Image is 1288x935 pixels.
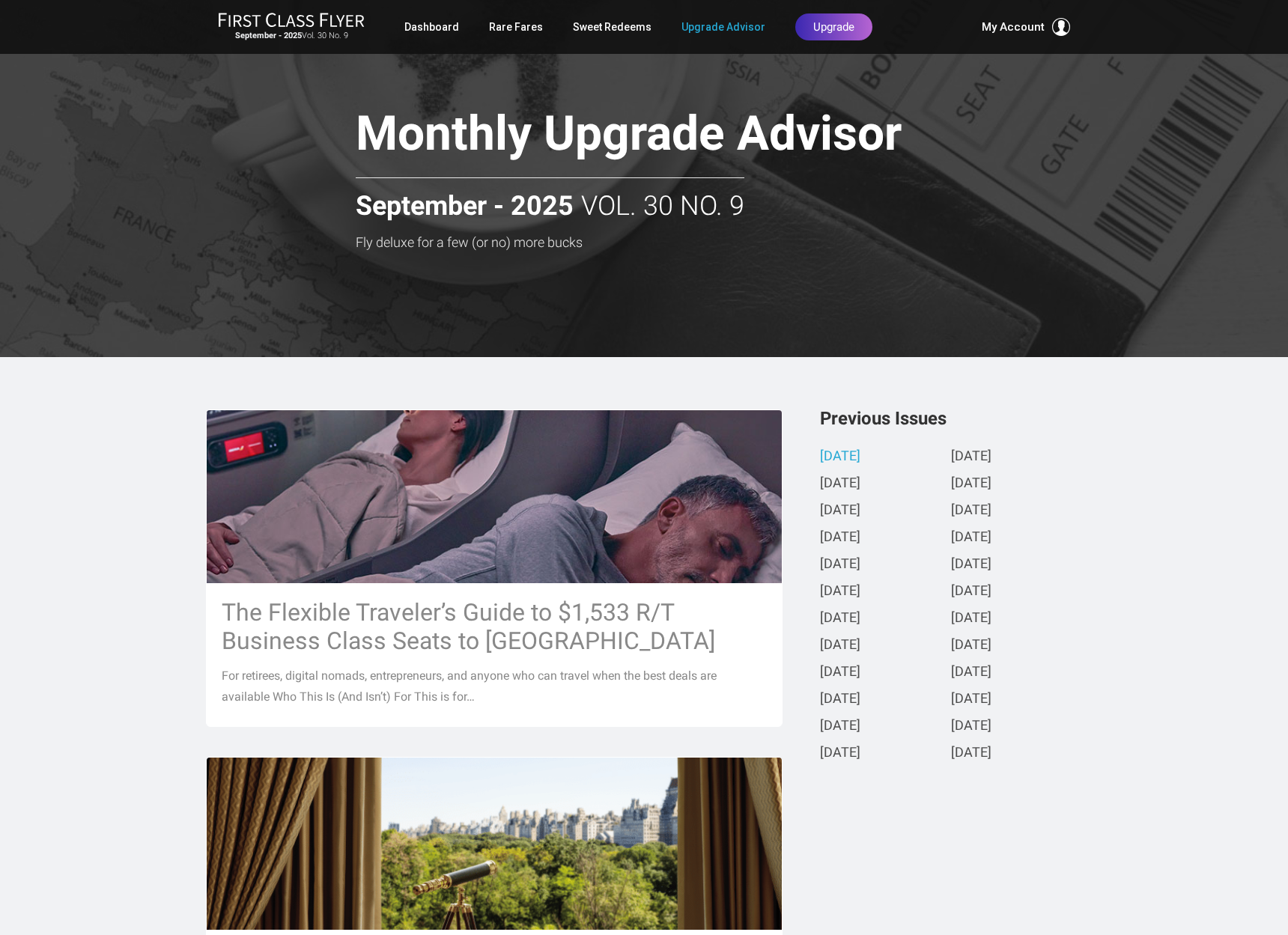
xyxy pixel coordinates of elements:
[404,13,459,40] a: Dashboard
[951,638,991,654] a: [DATE]
[356,192,574,222] strong: September - 2025
[951,611,991,627] a: [DATE]
[820,530,860,546] a: [DATE]
[951,692,991,707] a: [DATE]
[820,692,860,707] a: [DATE]
[820,746,860,761] a: [DATE]
[356,177,744,222] h2: Vol. 30 No. 9
[820,503,860,519] a: [DATE]
[982,18,1045,36] span: My Account
[820,665,860,680] a: [DATE]
[489,13,543,40] a: Rare Fares
[681,13,765,40] a: Upgrade Advisor
[951,584,991,600] a: [DATE]
[951,530,991,546] a: [DATE]
[222,598,767,655] h3: The Flexible Traveler’s Guide to $1,533 R/T Business Class Seats to [GEOGRAPHIC_DATA]
[951,476,991,492] a: [DATE]
[356,235,1007,250] h3: Fly deluxe for a few (or no) more bucks
[222,666,767,707] p: For retirees, digital nomads, entrepreneurs, and anyone who can travel when the best deals are av...
[951,557,991,573] a: [DATE]
[356,108,1007,165] h1: Monthly Upgrade Advisor
[820,638,860,654] a: [DATE]
[795,13,872,40] a: Upgrade
[235,31,302,40] strong: September - 2025
[206,409,783,726] a: The Flexible Traveler’s Guide to $1,533 R/T Business Class Seats to [GEOGRAPHIC_DATA] For retiree...
[820,476,860,492] a: [DATE]
[218,31,365,41] small: Vol. 30 No. 9
[982,18,1070,36] button: My Account
[820,557,860,573] a: [DATE]
[951,503,991,519] a: [DATE]
[951,719,991,734] a: [DATE]
[218,12,365,42] a: First Class FlyerSeptember - 2025Vol. 30 No. 9
[820,409,1082,427] h3: Previous Issues
[573,13,651,40] a: Sweet Redeems
[820,449,860,465] a: [DATE]
[820,719,860,734] a: [DATE]
[820,584,860,600] a: [DATE]
[951,449,991,465] a: [DATE]
[951,665,991,680] a: [DATE]
[218,12,365,28] img: First Class Flyer
[951,746,991,761] a: [DATE]
[820,611,860,627] a: [DATE]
